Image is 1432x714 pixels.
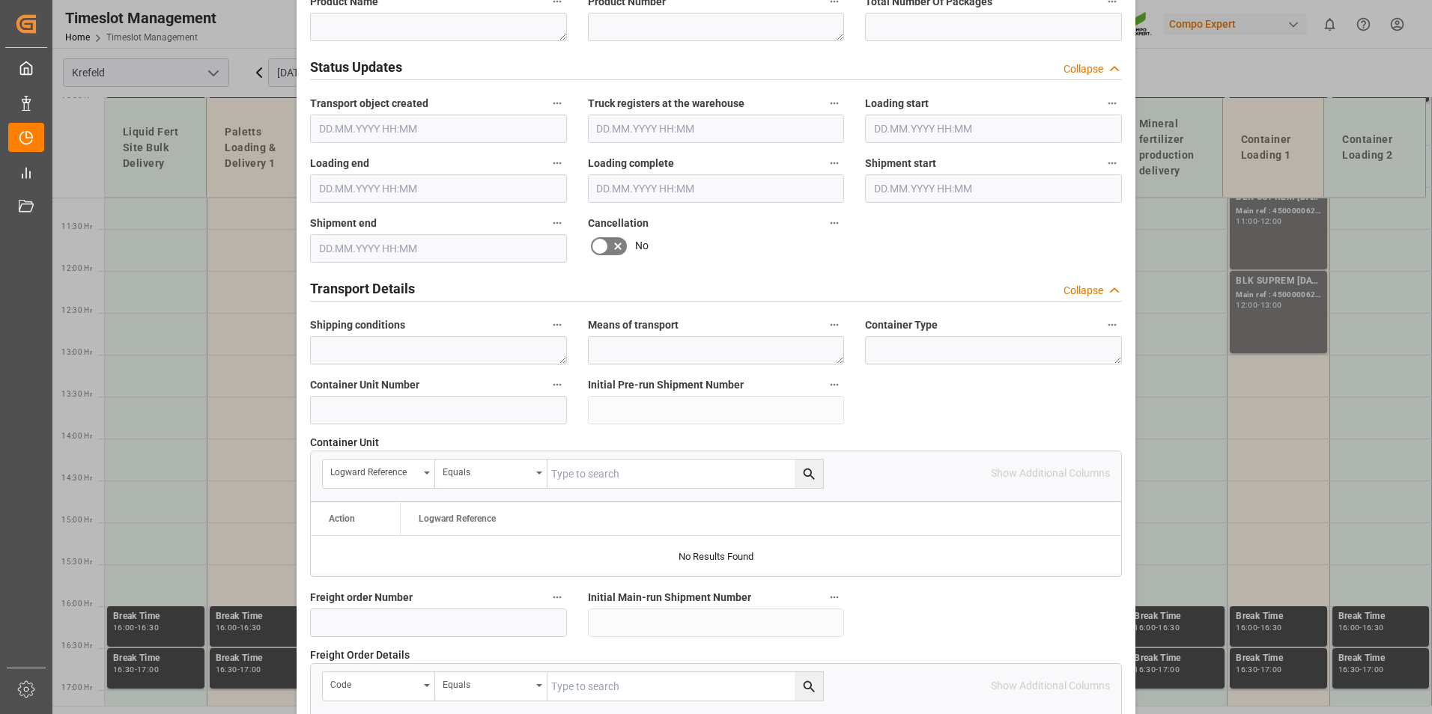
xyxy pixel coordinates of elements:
[865,317,938,333] span: Container Type
[547,94,567,113] button: Transport object created
[865,96,929,112] span: Loading start
[825,375,844,394] button: Initial Pre-run Shipment Number
[865,156,936,171] span: Shipment start
[825,315,844,335] button: Means of transport
[547,213,567,233] button: Shipment end
[547,375,567,394] button: Container Unit Number
[547,672,823,701] input: Type to search
[865,174,1122,203] input: DD.MM.YYYY HH:MM
[588,216,649,231] span: Cancellation
[310,377,419,393] span: Container Unit Number
[310,57,402,77] h2: Status Updates
[310,278,415,299] h2: Transport Details
[1064,283,1103,299] div: Collapse
[1102,153,1122,173] button: Shipment start
[310,216,377,231] span: Shipment end
[795,460,823,488] button: search button
[588,317,679,333] span: Means of transport
[329,513,355,524] div: Action
[588,115,845,143] input: DD.MM.YYYY HH:MM
[547,315,567,335] button: Shipping conditions
[323,460,435,488] button: open menu
[435,672,547,701] button: open menu
[323,672,435,701] button: open menu
[443,462,531,479] div: Equals
[588,377,744,393] span: Initial Pre-run Shipment Number
[310,96,428,112] span: Transport object created
[588,96,744,112] span: Truck registers at the warehouse
[547,588,567,607] button: Freight order Number
[310,590,413,605] span: Freight order Number
[547,153,567,173] button: Loading end
[547,460,823,488] input: Type to search
[588,156,674,171] span: Loading complete
[443,674,531,692] div: Equals
[310,647,410,663] span: Freight Order Details
[825,94,844,113] button: Truck registers at the warehouse
[825,153,844,173] button: Loading complete
[825,213,844,233] button: Cancellation
[825,588,844,607] button: Initial Main-run Shipment Number
[435,460,547,488] button: open menu
[1102,315,1122,335] button: Container Type
[1064,61,1103,77] div: Collapse
[865,115,1122,143] input: DD.MM.YYYY HH:MM
[795,672,823,701] button: search button
[310,174,567,203] input: DD.MM.YYYY HH:MM
[310,317,405,333] span: Shipping conditions
[330,674,419,692] div: code
[310,435,379,451] span: Container Unit
[1102,94,1122,113] button: Loading start
[635,238,649,254] span: No
[310,156,369,171] span: Loading end
[419,513,496,524] span: Logward Reference
[588,590,751,605] span: Initial Main-run Shipment Number
[588,174,845,203] input: DD.MM.YYYY HH:MM
[310,115,567,143] input: DD.MM.YYYY HH:MM
[310,234,567,263] input: DD.MM.YYYY HH:MM
[330,462,419,479] div: Logward Reference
